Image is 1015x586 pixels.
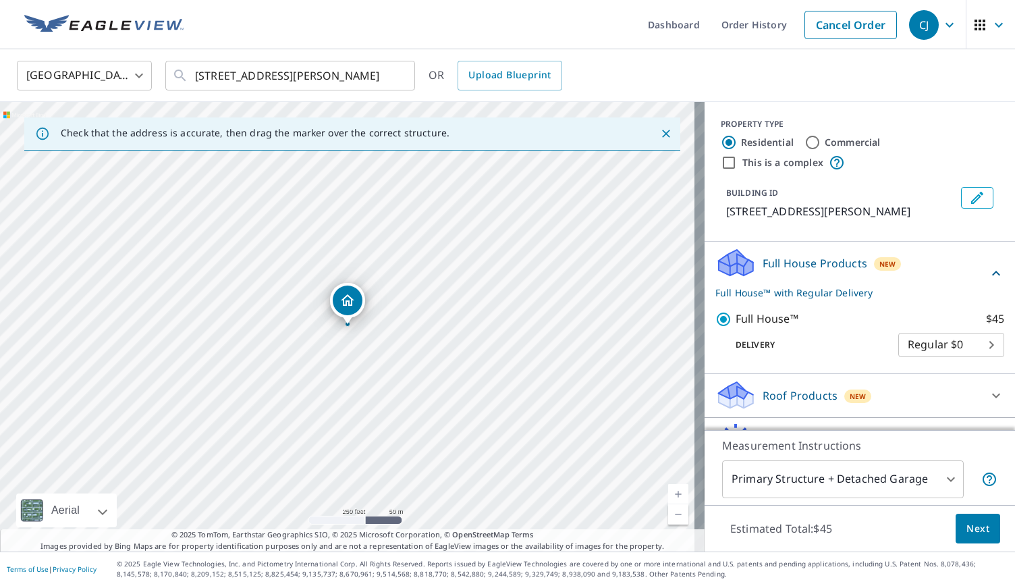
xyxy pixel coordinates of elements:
p: | [7,565,97,573]
a: OpenStreetMap [452,529,509,539]
p: Full House™ with Regular Delivery [715,286,988,300]
label: This is a complex [742,156,823,169]
span: © 2025 TomTom, Earthstar Geographics SIO, © 2025 Microsoft Corporation, © [171,529,534,541]
div: Dropped pin, building 1, Residential property, 3360 Westport Dr Jefferson, MD 21755 [330,283,365,325]
a: Terms [512,529,534,539]
button: Edit building 1 [961,187,993,209]
div: OR [429,61,562,90]
div: Solar ProductsNew [715,423,1004,456]
a: Current Level 17, Zoom Out [668,504,688,525]
button: Next [956,514,1000,544]
div: Aerial [47,494,84,527]
button: Close [657,125,675,142]
p: Check that the address is accurate, then drag the marker over the correct structure. [61,127,449,139]
span: New [879,259,896,269]
p: BUILDING ID [726,187,778,198]
p: [STREET_ADDRESS][PERSON_NAME] [726,203,956,219]
span: Next [966,521,989,537]
a: Terms of Use [7,564,49,574]
p: Full House Products [763,255,867,271]
p: Full House™ [736,311,798,327]
img: EV Logo [24,15,184,35]
label: Residential [741,136,794,149]
div: Roof ProductsNew [715,379,1004,412]
a: Privacy Policy [53,564,97,574]
div: Full House ProductsNewFull House™ with Regular Delivery [715,247,1004,300]
div: PROPERTY TYPE [721,118,999,130]
p: $45 [986,311,1004,327]
div: Aerial [16,494,117,527]
p: © 2025 Eagle View Technologies, Inc. and Pictometry International Corp. All Rights Reserved. Repo... [117,559,1008,579]
p: Roof Products [763,388,838,404]
a: Upload Blueprint [458,61,561,90]
label: Commercial [825,136,881,149]
a: Cancel Order [804,11,897,39]
p: Measurement Instructions [722,437,997,454]
a: Current Level 17, Zoom In [668,484,688,504]
div: Regular $0 [898,326,1004,364]
p: Delivery [715,339,898,351]
div: [GEOGRAPHIC_DATA] [17,57,152,95]
span: New [850,391,867,402]
span: Your report will include the primary structure and a detached garage if one exists. [981,471,997,487]
input: Search by address or latitude-longitude [195,57,387,95]
p: Estimated Total: $45 [719,514,843,543]
div: CJ [909,10,939,40]
div: Primary Structure + Detached Garage [722,460,964,498]
span: Upload Blueprint [468,67,551,84]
